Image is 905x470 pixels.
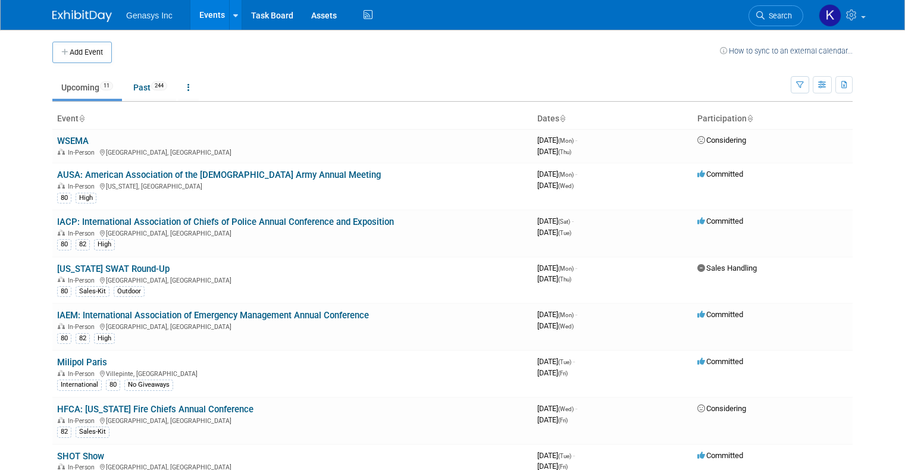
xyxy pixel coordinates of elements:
span: (Fri) [558,463,568,470]
a: Past244 [124,76,176,99]
a: Sort by Start Date [559,114,565,123]
span: (Thu) [558,149,571,155]
span: (Fri) [558,370,568,377]
span: - [575,310,577,319]
a: Sort by Participation Type [747,114,753,123]
th: Dates [533,109,693,129]
span: [DATE] [537,321,574,330]
span: Committed [697,170,743,178]
span: (Wed) [558,323,574,330]
span: [DATE] [537,136,577,145]
a: IACP: International Association of Chiefs of Police Annual Conference and Exposition [57,217,394,227]
div: International [57,380,102,390]
span: Committed [697,310,743,319]
img: In-Person Event [58,370,65,376]
span: (Tue) [558,359,571,365]
img: Kate Lawson [819,4,841,27]
div: No Giveaways [124,380,173,390]
span: (Mon) [558,137,574,144]
div: [GEOGRAPHIC_DATA], [GEOGRAPHIC_DATA] [57,147,528,156]
a: WSEMA [57,136,89,146]
span: (Mon) [558,171,574,178]
a: SHOT Show [57,451,104,462]
span: (Tue) [558,230,571,236]
div: [GEOGRAPHIC_DATA], [GEOGRAPHIC_DATA] [57,275,528,284]
img: In-Person Event [58,417,65,423]
span: [DATE] [537,217,574,225]
span: Considering [697,136,746,145]
a: [US_STATE] SWAT Round-Up [57,264,170,274]
span: - [575,170,577,178]
div: [US_STATE], [GEOGRAPHIC_DATA] [57,181,528,190]
button: Add Event [52,42,112,63]
span: - [575,136,577,145]
span: In-Person [68,183,98,190]
span: [DATE] [537,274,571,283]
div: 80 [57,333,71,344]
div: 80 [106,380,120,390]
img: In-Person Event [58,323,65,329]
a: Upcoming11 [52,76,122,99]
div: 80 [57,193,71,203]
a: Milipol Paris [57,357,107,368]
span: [DATE] [537,404,577,413]
span: [DATE] [537,264,577,272]
div: 80 [57,286,71,297]
span: [DATE] [537,415,568,424]
div: 82 [76,239,90,250]
span: - [575,404,577,413]
span: [DATE] [537,357,575,366]
span: In-Person [68,370,98,378]
span: [DATE] [537,368,568,377]
span: (Tue) [558,453,571,459]
span: (Wed) [558,406,574,412]
a: How to sync to an external calendar... [720,46,853,55]
span: [DATE] [537,170,577,178]
span: Committed [697,357,743,366]
span: 244 [151,82,167,90]
span: Genasys Inc [126,11,173,20]
img: In-Person Event [58,230,65,236]
th: Event [52,109,533,129]
div: Sales-Kit [76,286,109,297]
span: Sales Handling [697,264,757,272]
div: [GEOGRAPHIC_DATA], [GEOGRAPHIC_DATA] [57,415,528,425]
span: - [573,357,575,366]
div: [GEOGRAPHIC_DATA], [GEOGRAPHIC_DATA] [57,228,528,237]
div: High [76,193,96,203]
span: Committed [697,217,743,225]
img: In-Person Event [58,463,65,469]
span: (Fri) [558,417,568,424]
span: [DATE] [537,451,575,460]
th: Participation [693,109,853,129]
span: In-Person [68,230,98,237]
span: - [575,264,577,272]
span: (Mon) [558,265,574,272]
a: Sort by Event Name [79,114,84,123]
span: [DATE] [537,228,571,237]
span: Search [765,11,792,20]
div: Villepinte, [GEOGRAPHIC_DATA] [57,368,528,378]
div: High [94,239,115,250]
span: (Wed) [558,183,574,189]
div: Sales-Kit [76,427,109,437]
div: 82 [57,427,71,437]
span: (Sat) [558,218,570,225]
div: High [94,333,115,344]
span: [DATE] [537,147,571,156]
span: [DATE] [537,181,574,190]
span: In-Person [68,149,98,156]
a: HFCA: [US_STATE] Fire Chiefs Annual Conference [57,404,253,415]
span: Committed [697,451,743,460]
div: [GEOGRAPHIC_DATA], [GEOGRAPHIC_DATA] [57,321,528,331]
span: In-Person [68,277,98,284]
span: (Thu) [558,276,571,283]
div: 80 [57,239,71,250]
span: [DATE] [537,310,577,319]
div: 82 [76,333,90,344]
a: Search [749,5,803,26]
img: ExhibitDay [52,10,112,22]
img: In-Person Event [58,149,65,155]
span: In-Person [68,323,98,331]
img: In-Person Event [58,183,65,189]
